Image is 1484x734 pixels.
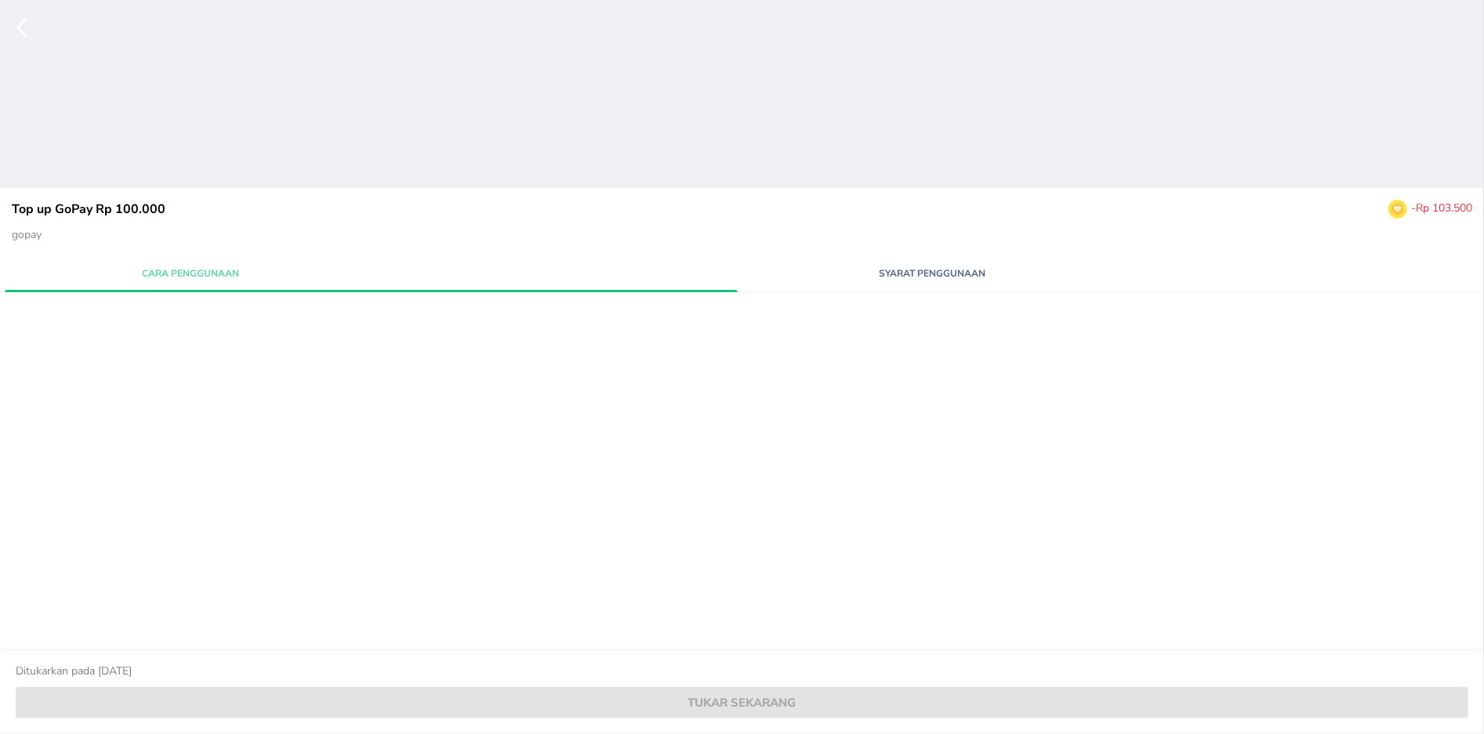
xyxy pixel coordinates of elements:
[5,259,738,287] a: Cara Penggunaan
[747,259,1480,287] a: Syarat Penggunaan
[16,663,1468,679] p: Ditukarkan pada [DATE]
[1411,200,1472,226] p: - Rp 103.500
[12,226,1472,243] p: gopay
[12,200,864,219] p: Top up GoPay Rp 100.000
[14,266,366,280] span: Cara Penggunaan
[757,266,1108,280] span: Syarat Penggunaan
